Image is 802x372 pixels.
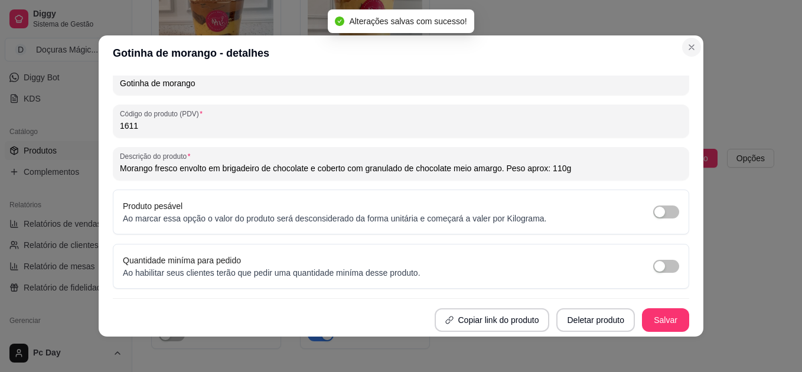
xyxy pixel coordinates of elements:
label: Produto pesável [123,201,182,211]
span: Alterações salvas com sucesso! [349,17,467,26]
label: Descrição do produto [120,151,194,161]
button: Copiar link do produto [435,308,550,332]
label: Código do produto (PDV) [120,109,207,119]
input: Código do produto (PDV) [120,120,682,132]
input: Nome do produto [120,77,682,89]
button: Deletar produto [556,308,635,332]
header: Gotinha de morango - detalhes [99,35,703,71]
button: Salvar [642,308,689,332]
span: check-circle [335,17,344,26]
input: Descrição do produto [120,162,682,174]
label: Quantidade miníma para pedido [123,256,241,265]
p: Ao habilitar seus clientes terão que pedir uma quantidade miníma desse produto. [123,267,420,279]
button: Close [682,38,701,57]
p: Ao marcar essa opção o valor do produto será desconsiderado da forma unitária e começará a valer ... [123,213,547,224]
